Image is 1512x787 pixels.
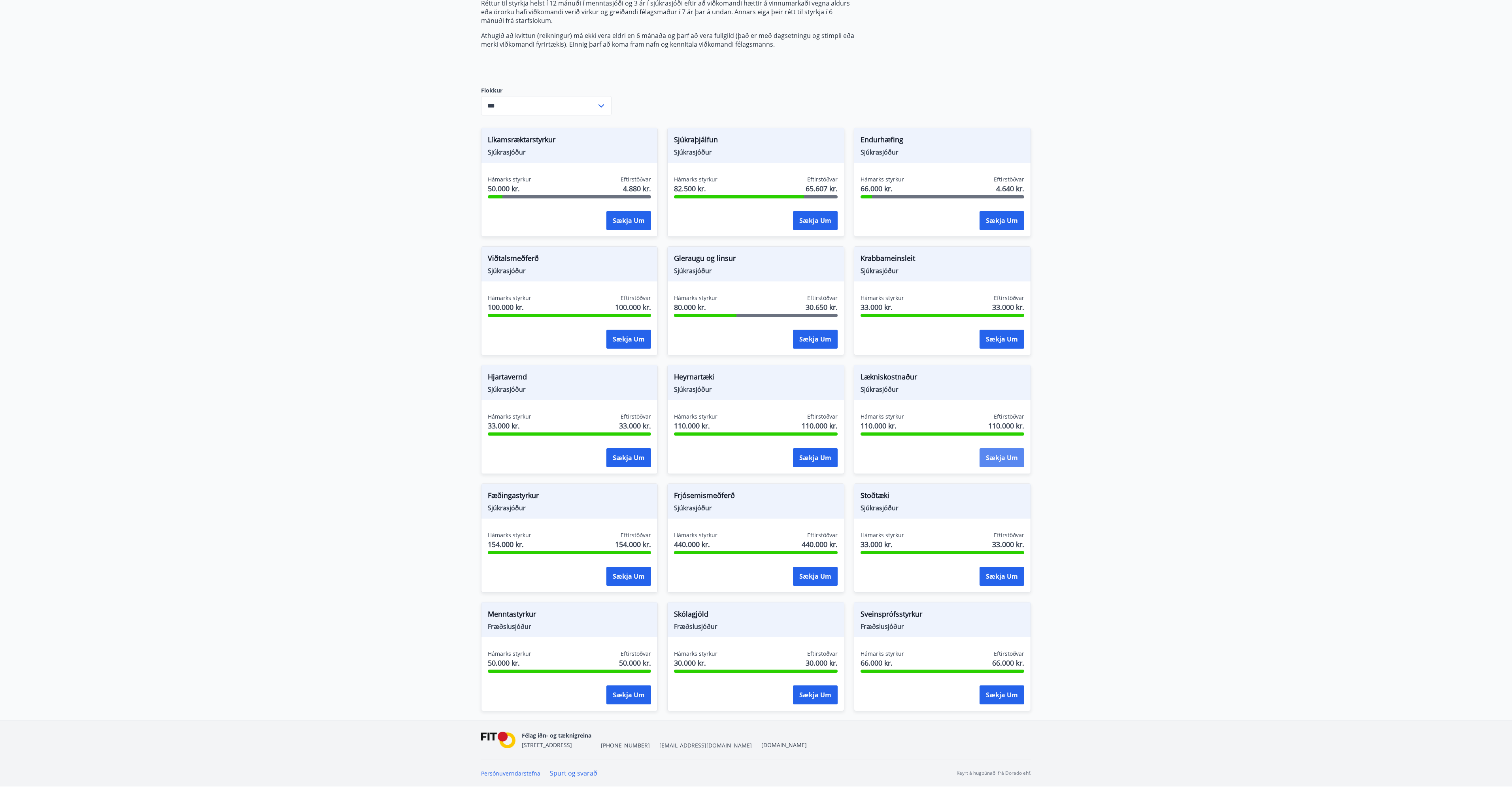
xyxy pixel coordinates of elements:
[606,330,651,349] button: Sækja um
[488,294,531,302] span: Hámarks styrkur
[674,134,838,148] span: Sjúkraþjálfun
[980,330,1024,349] button: Sækja um
[994,413,1024,421] span: Eftirstöðvar
[522,732,591,739] span: Félag iðn- og tæknigreina
[861,658,904,668] span: 66.000 kr.
[957,770,1031,777] p: Keyrt á hugbúnaði frá Dorado ehf.
[623,183,651,194] span: 4.880 kr.
[522,741,572,749] span: [STREET_ADDRESS]
[674,490,838,504] span: Frjósemismeðferð
[980,448,1024,467] button: Sækja um
[488,531,531,539] span: Hámarks styrkur
[674,302,717,312] span: 80.000 kr.
[621,294,651,302] span: Eftirstöðvar
[994,294,1024,302] span: Eftirstöðvar
[481,732,516,749] img: FPQVkF9lTnNbbaRSFyT17YYeljoOGk5m51IhT0bO.png
[674,413,717,421] span: Hámarks styrkur
[807,650,838,658] span: Eftirstöðvar
[674,372,838,385] span: Heyrnartæki
[488,176,531,183] span: Hámarks styrkur
[674,176,717,183] span: Hámarks styrkur
[861,253,1024,266] span: Krabbameinsleit
[606,567,651,586] button: Sækja um
[481,31,854,49] p: Athugið að kvittun (reikningur) má ekki vera eldri en 6 mánaða og þarf að vera fullgild (það er m...
[861,266,1024,275] span: Sjúkrasjóður
[621,413,651,421] span: Eftirstöðvar
[807,294,838,302] span: Eftirstöðvar
[793,448,838,467] button: Sækja um
[674,539,717,549] span: 440.000 kr.
[481,770,540,777] a: Persónuverndarstefna
[861,531,904,539] span: Hámarks styrkur
[861,622,1024,631] span: Fræðslusjóður
[793,567,838,586] button: Sækja um
[793,211,838,230] button: Sækja um
[861,650,904,658] span: Hámarks styrkur
[481,87,612,94] label: Flokkur
[488,372,651,385] span: Hjartavernd
[793,330,838,349] button: Sækja um
[488,183,531,194] span: 50.000 kr.
[861,490,1024,504] span: Stoðtæki
[615,539,651,549] span: 154.000 kr.
[980,567,1024,586] button: Sækja um
[802,421,838,431] span: 110.000 kr.
[807,176,838,183] span: Eftirstöðvar
[861,385,1024,394] span: Sjúkrasjóður
[861,302,904,312] span: 33.000 kr.
[861,176,904,183] span: Hámarks styrkur
[802,539,838,549] span: 440.000 kr.
[994,176,1024,183] span: Eftirstöðvar
[488,413,531,421] span: Hámarks styrkur
[488,539,531,549] span: 154.000 kr.
[807,413,838,421] span: Eftirstöðvar
[619,658,651,668] span: 50.000 kr.
[761,741,807,749] a: [DOMAIN_NAME]
[861,183,904,194] span: 66.000 kr.
[606,685,651,704] button: Sækja um
[488,134,651,148] span: Líkamsræktarstyrkur
[996,183,1024,194] span: 4.640 kr.
[793,685,838,704] button: Sækja um
[994,531,1024,539] span: Eftirstöðvar
[674,253,838,266] span: Gleraugu og linsur
[488,421,531,431] span: 33.000 kr.
[550,769,597,778] a: Spurt og svarað
[488,490,651,504] span: Fæðingastyrkur
[488,253,651,266] span: Viðtalsmeðferð
[861,148,1024,157] span: Sjúkrasjóður
[606,448,651,467] button: Sækja um
[674,294,717,302] span: Hámarks styrkur
[674,148,838,157] span: Sjúkrasjóður
[994,650,1024,658] span: Eftirstöðvar
[488,504,651,512] span: Sjúkrasjóður
[806,658,838,668] span: 30.000 kr.
[619,421,651,431] span: 33.000 kr.
[488,302,531,312] span: 100.000 kr.
[488,622,651,631] span: Fræðslusjóður
[488,385,651,394] span: Sjúkrasjóður
[861,413,904,421] span: Hámarks styrkur
[674,504,838,512] span: Sjúkrasjóður
[674,531,717,539] span: Hámarks styrkur
[488,609,651,622] span: Menntastyrkur
[674,650,717,658] span: Hámarks styrkur
[992,658,1024,668] span: 66.000 kr.
[674,421,717,431] span: 110.000 kr.
[674,183,717,194] span: 82.500 kr.
[488,658,531,668] span: 50.000 kr.
[606,211,651,230] button: Sækja um
[861,609,1024,622] span: Sveinsprófsstyrkur
[621,176,651,183] span: Eftirstöðvar
[674,658,717,668] span: 30.000 kr.
[861,504,1024,512] span: Sjúkrasjóður
[861,539,904,549] span: 33.000 kr.
[488,148,651,157] span: Sjúkrasjóður
[601,742,650,749] span: [PHONE_NUMBER]
[980,685,1024,704] button: Sækja um
[988,421,1024,431] span: 110.000 kr.
[861,294,904,302] span: Hámarks styrkur
[861,372,1024,385] span: Lækniskostnaður
[674,385,838,394] span: Sjúkrasjóður
[807,531,838,539] span: Eftirstöðvar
